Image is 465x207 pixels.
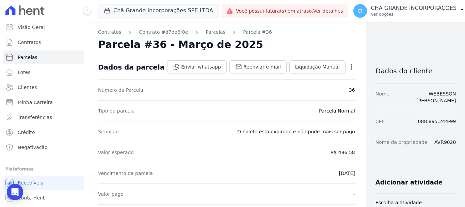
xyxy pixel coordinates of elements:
span: Crédito [18,129,35,136]
span: Conta Hent [18,194,45,201]
a: Contratos [98,29,121,36]
a: Transferências [3,110,84,124]
a: Reenviar e-mail [229,60,287,73]
dt: CPF [375,118,384,125]
span: Transferências [18,114,52,121]
a: Lotes [3,65,84,79]
span: CI [358,9,363,13]
dt: Vencimento da parcela [98,170,153,177]
nav: Breadcrumb [98,29,355,36]
span: Reenviar e-mail [243,63,281,70]
button: Chã Grande Incorporações SPE LTDA [98,4,219,17]
span: Minha Carteira [18,99,53,106]
dt: Nome [375,90,389,104]
span: Recebíveis [18,179,43,186]
a: Visão Geral [3,20,84,34]
dt: Valor esperado [98,149,134,156]
dd: - [353,191,355,197]
span: Lotes [18,69,31,76]
dt: Número da Parcela [98,87,143,93]
a: Contrato #d7de6f0e [139,29,188,36]
span: Contratos [18,39,41,46]
div: Plataformas [5,165,81,173]
a: Liquidação Manual [289,60,346,73]
h2: Parcela #36 - Março de 2025 [98,39,263,51]
dd: 36 [349,87,355,93]
dt: Tipo da parcela [98,107,135,114]
a: Negativação [3,141,84,154]
dd: [DATE] [339,170,355,177]
span: Liquidação Manual [295,63,340,70]
dd: R$ 486,58 [331,149,355,156]
a: Minha Carteira [3,95,84,109]
a: WEBESSON [PERSON_NAME] [416,91,456,103]
a: Clientes [3,80,84,94]
a: Parcela #36 [243,29,272,36]
a: Parcelas [3,50,84,64]
p: CHÃ GRANDE INCORPORAÇÕES [371,5,457,12]
dd: AVR9020 [434,139,456,146]
div: Dados da parcela [98,63,164,71]
div: Open Intercom Messenger [7,184,23,200]
span: Você possui fatura(s) em atraso. [236,8,343,15]
span: Negativação [18,144,48,151]
h3: Adicionar atividade [375,178,443,187]
h3: Dados do cliente [375,67,456,75]
label: Escolha a atividade [375,199,456,206]
dd: 088.895.244-99 [418,118,456,125]
dd: O boleto está expirado e não pode mais ser pago [237,128,355,135]
dd: Parcela Normal [319,107,355,114]
span: Clientes [18,84,37,91]
a: Ver detalhes [313,8,343,14]
p: Ver opções [371,12,457,17]
dt: Nome da propriedade [375,139,428,146]
a: Recebíveis [3,176,84,190]
a: Conta Hent [3,191,84,205]
a: Crédito [3,125,84,139]
a: Contratos [3,35,84,49]
span: Parcelas [18,54,37,61]
a: Parcelas [206,29,225,36]
dt: Situação [98,128,119,135]
span: Visão Geral [18,24,45,31]
a: Enviar whatsapp [167,60,227,73]
dt: Valor pago [98,191,124,197]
